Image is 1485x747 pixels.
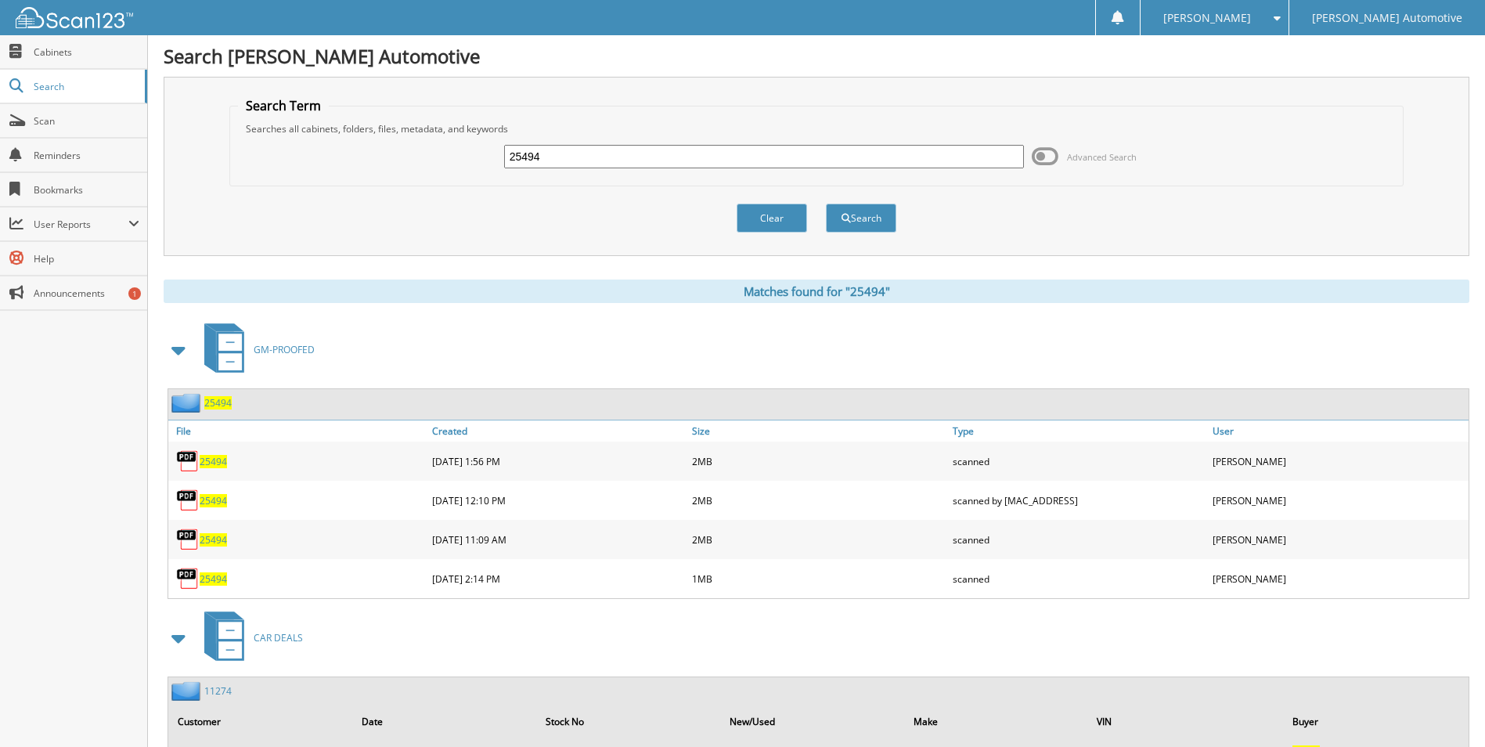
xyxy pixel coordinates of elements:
span: Search [34,80,137,93]
span: Advanced Search [1067,151,1137,163]
div: scanned by [MAC_ADDRESS] [949,485,1209,516]
a: CAR DEALS [195,607,303,669]
span: [PERSON_NAME] [1163,13,1251,23]
div: Matches found for "25494" [164,280,1469,303]
button: Clear [737,204,807,233]
span: Announcements [34,287,139,300]
div: scanned [949,524,1209,555]
a: File [168,420,428,442]
div: scanned [949,446,1209,477]
div: [PERSON_NAME] [1209,524,1469,555]
a: GM-PROOFED [195,319,315,381]
div: [PERSON_NAME] [1209,485,1469,516]
div: 1MB [688,563,948,594]
legend: Search Term [238,97,329,114]
span: [PERSON_NAME] Automotive [1312,13,1462,23]
img: PDF.png [176,528,200,551]
a: 25494 [204,396,232,410]
div: [DATE] 2:14 PM [428,563,688,594]
div: [PERSON_NAME] [1209,563,1469,594]
img: PDF.png [176,489,200,512]
div: 1 [128,287,141,300]
div: [PERSON_NAME] [1209,446,1469,477]
div: Searches all cabinets, folders, files, metadata, and keywords [238,122,1394,135]
span: GM-PROOFED [254,343,315,356]
th: Customer [170,705,352,738]
img: folder2.png [171,681,204,701]
a: 11274 [204,684,232,698]
a: 25494 [200,572,227,586]
a: 25494 [200,455,227,468]
img: folder2.png [171,393,204,413]
span: User Reports [34,218,128,231]
div: [DATE] 11:09 AM [428,524,688,555]
span: Scan [34,114,139,128]
img: PDF.png [176,567,200,590]
th: VIN [1089,705,1283,738]
a: 25494 [200,533,227,547]
a: Type [949,420,1209,442]
div: scanned [949,563,1209,594]
a: 25494 [200,494,227,507]
div: 2MB [688,524,948,555]
div: [DATE] 1:56 PM [428,446,688,477]
th: Make [906,705,1088,738]
a: Size [688,420,948,442]
span: Bookmarks [34,183,139,197]
th: New/Used [722,705,904,738]
th: Date [354,705,536,738]
a: User [1209,420,1469,442]
span: Reminders [34,149,139,162]
div: 2MB [688,446,948,477]
span: Help [34,252,139,265]
span: Cabinets [34,45,139,59]
img: PDF.png [176,449,200,473]
div: 2MB [688,485,948,516]
h1: Search [PERSON_NAME] Automotive [164,43,1469,69]
th: Stock No [538,705,720,738]
img: scan123-logo-white.svg [16,7,133,28]
a: Created [428,420,688,442]
div: [DATE] 12:10 PM [428,485,688,516]
th: Buyer [1285,705,1467,738]
button: Search [826,204,896,233]
span: CAR DEALS [254,631,303,644]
